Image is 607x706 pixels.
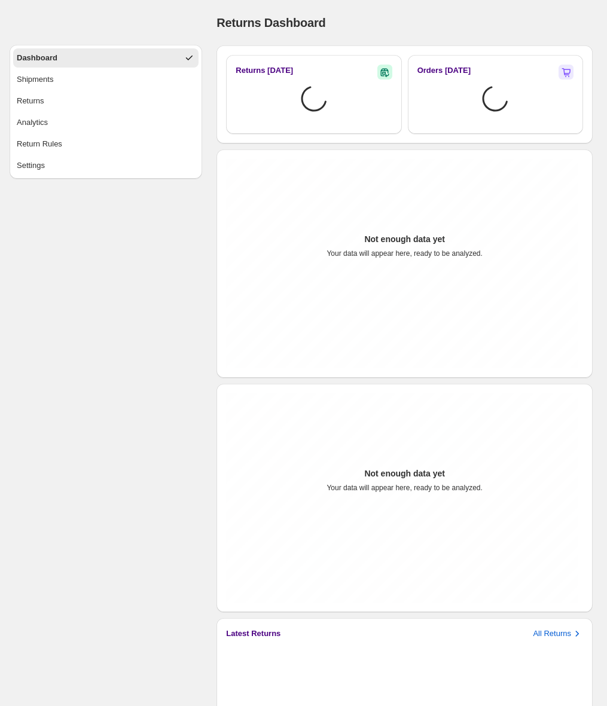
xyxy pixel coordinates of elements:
button: Dashboard [13,48,199,68]
div: Analytics [17,117,48,129]
div: Settings [17,160,45,172]
div: Shipments [17,74,53,85]
button: All Returns [533,628,583,640]
h2: Orders [DATE] [417,65,471,77]
div: Dashboard [17,52,57,64]
button: Analytics [13,113,199,132]
div: Returns [17,95,44,107]
h3: Returns [DATE] [236,65,293,77]
button: Return Rules [13,135,199,154]
p: All Returns [533,628,571,640]
div: Return Rules [17,138,62,150]
button: Settings [13,156,199,175]
button: Shipments [13,70,199,89]
span: Returns Dashboard [216,16,325,29]
button: Returns [13,91,199,111]
h3: Latest Returns [226,628,280,640]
